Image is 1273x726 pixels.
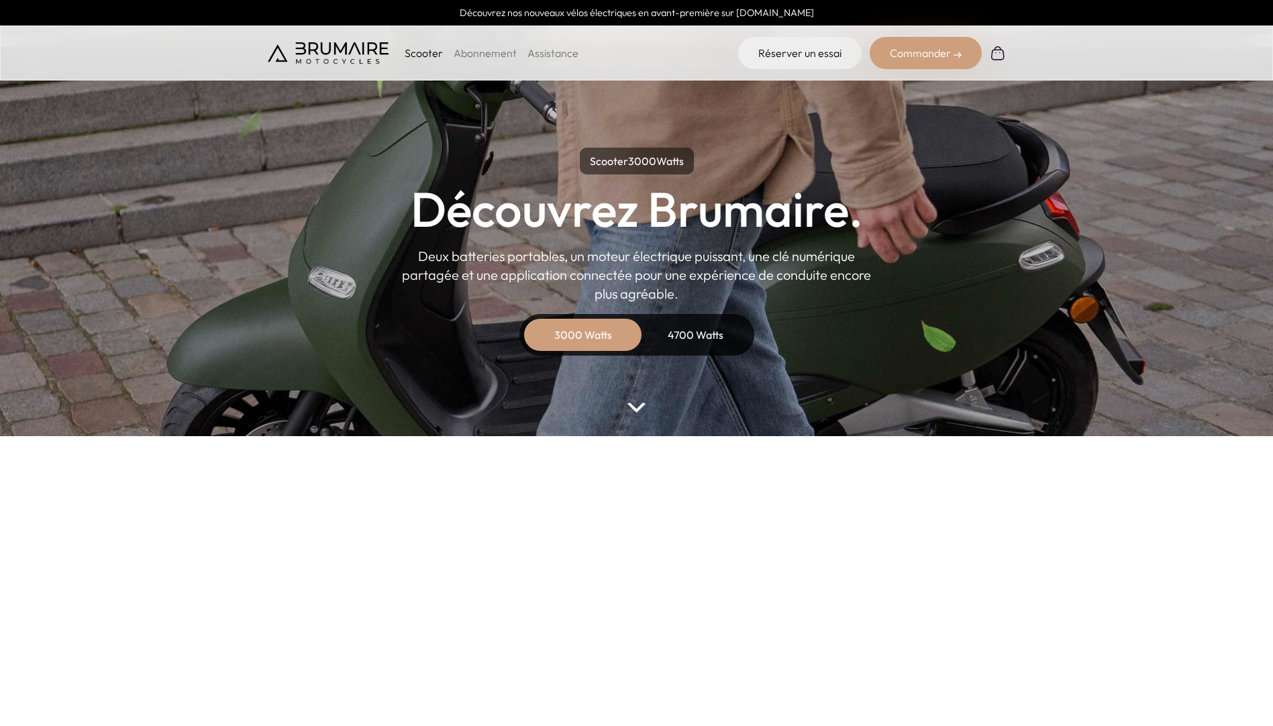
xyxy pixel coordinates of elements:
[402,247,872,303] p: Deux batteries portables, un moteur électrique puissant, une clé numérique partagée et une applic...
[454,46,517,60] a: Abonnement
[405,45,443,61] p: Scooter
[954,51,962,59] img: right-arrow-2.png
[627,403,645,413] img: arrow-bottom.png
[529,319,637,351] div: 3000 Watts
[738,37,862,69] a: Réserver un essai
[580,148,694,174] p: Scooter Watts
[527,46,578,60] a: Assistance
[870,37,982,69] div: Commander
[628,154,656,168] span: 3000
[642,319,750,351] div: 4700 Watts
[411,185,863,234] h1: Découvrez Brumaire.
[990,45,1006,61] img: Panier
[268,42,389,64] img: Brumaire Motocycles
